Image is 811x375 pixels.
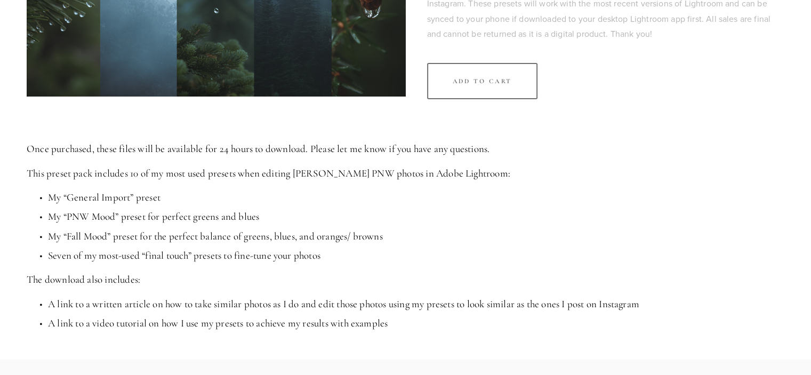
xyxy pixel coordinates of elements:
[48,316,784,331] p: A link to a video tutorial on how I use my presets to achieve my results with examples
[427,63,538,99] div: Add To Cart
[48,297,784,312] p: A link to a written article on how to take similar photos as I do and edit those photos using my ...
[27,273,784,287] p: The download also includes:
[453,77,512,85] div: Add To Cart
[48,190,784,205] p: My “General Import” preset
[48,229,784,244] p: My “Fall Mood” preset for the perfect balance of greens, blues, and oranges/ browns
[27,166,784,181] p: This preset pack includes 10 of my most used presets when editing [PERSON_NAME] PNW photos in Ado...
[48,210,784,224] p: My “PNW Mood” preset for perfect greens and blues
[48,249,784,263] p: Seven of my most-used “final touch” presets to fine-tune your photos
[27,142,784,156] p: Once purchased, these files will be available for 24 hours to download. Please let me know if you...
